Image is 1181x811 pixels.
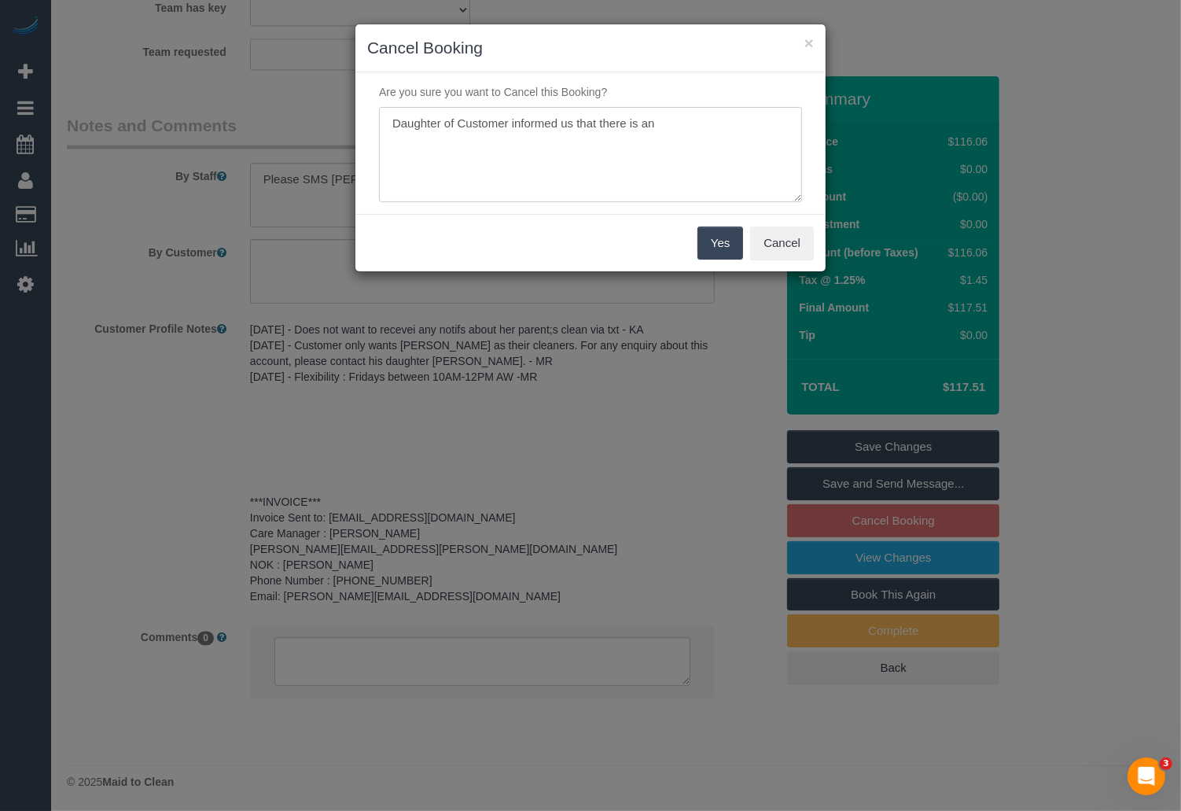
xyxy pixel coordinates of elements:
button: × [804,35,814,51]
button: Cancel [750,227,814,260]
p: Are you sure you want to Cancel this Booking? [367,84,814,100]
span: 3 [1160,758,1172,770]
h3: Cancel Booking [367,36,814,60]
sui-modal: Cancel Booking [355,24,826,271]
button: Yes [697,227,743,260]
iframe: Intercom live chat [1128,758,1165,795]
